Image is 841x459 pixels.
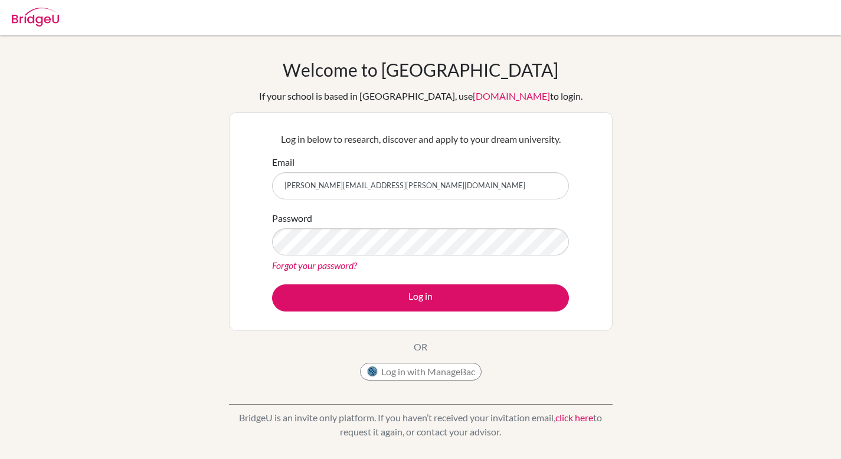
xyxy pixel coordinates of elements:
p: Log in below to research, discover and apply to your dream university. [272,132,569,146]
label: Email [272,155,294,169]
p: BridgeU is an invite only platform. If you haven’t received your invitation email, to request it ... [229,411,613,439]
a: [DOMAIN_NAME] [473,90,550,101]
button: Log in [272,284,569,312]
p: OR [414,340,427,354]
a: click here [555,412,593,423]
label: Password [272,211,312,225]
a: Forgot your password? [272,260,357,271]
img: Bridge-U [12,8,59,27]
h1: Welcome to [GEOGRAPHIC_DATA] [283,59,558,80]
button: Log in with ManageBac [360,363,482,381]
div: If your school is based in [GEOGRAPHIC_DATA], use to login. [259,89,583,103]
